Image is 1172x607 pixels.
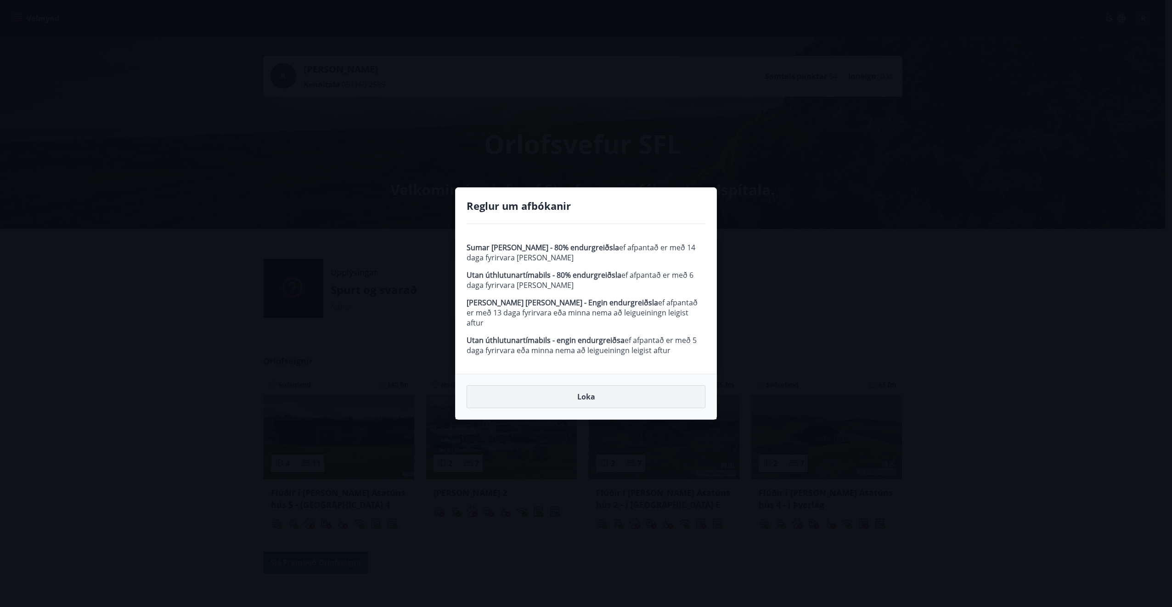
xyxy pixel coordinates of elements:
[467,199,705,213] h4: Reglur um afbókanir
[467,298,658,308] strong: [PERSON_NAME] [PERSON_NAME] - Engin endurgreiðsla
[467,385,705,408] button: Loka
[467,335,705,355] p: ef afpantað er með 5 daga fyrirvara eða minna nema að leigueiningn leigist aftur
[467,270,705,290] p: ef afpantað er með 6 daga fyrirvara [PERSON_NAME]
[467,242,619,253] strong: Sumar [PERSON_NAME] - 80% endurgreiðsla
[467,335,625,345] strong: Utan úthlutunartímabils - engin endurgreiðsa
[467,270,621,280] strong: Utan úthlutunartímabils - 80% endurgreiðsla
[467,298,705,328] p: ef afpantað er með 13 daga fyrirvara eða minna nema að leigueiningn leigist aftur
[467,242,705,263] p: ef afpantað er með 14 daga fyrirvara [PERSON_NAME]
